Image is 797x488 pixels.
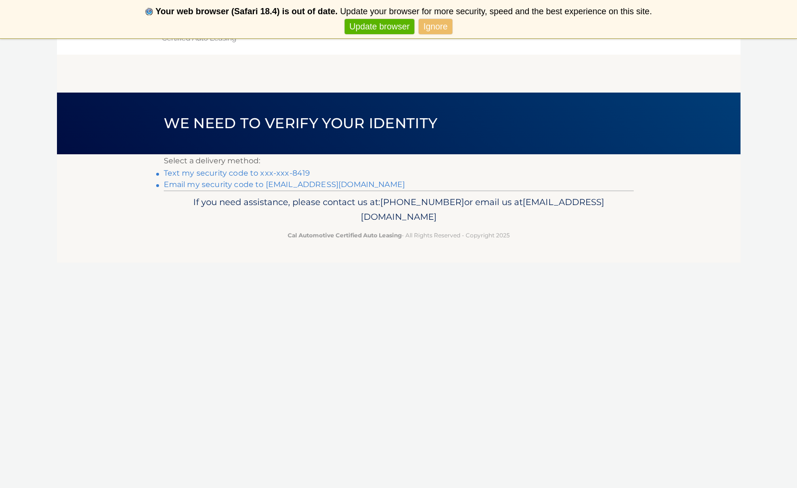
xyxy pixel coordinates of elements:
[419,19,452,35] a: Ignore
[170,195,628,225] p: If you need assistance, please contact us at: or email us at
[340,7,652,16] span: Update your browser for more security, speed and the best experience on this site.
[380,197,464,207] span: [PHONE_NUMBER]
[164,114,438,132] span: We need to verify your identity
[345,19,414,35] a: Update browser
[164,154,634,168] p: Select a delivery method:
[156,7,338,16] b: Your web browser (Safari 18.4) is out of date.
[170,230,628,240] p: - All Rights Reserved - Copyright 2025
[164,169,310,178] a: Text my security code to xxx-xxx-8419
[288,232,402,239] strong: Cal Automotive Certified Auto Leasing
[164,180,405,189] a: Email my security code to [EMAIL_ADDRESS][DOMAIN_NAME]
